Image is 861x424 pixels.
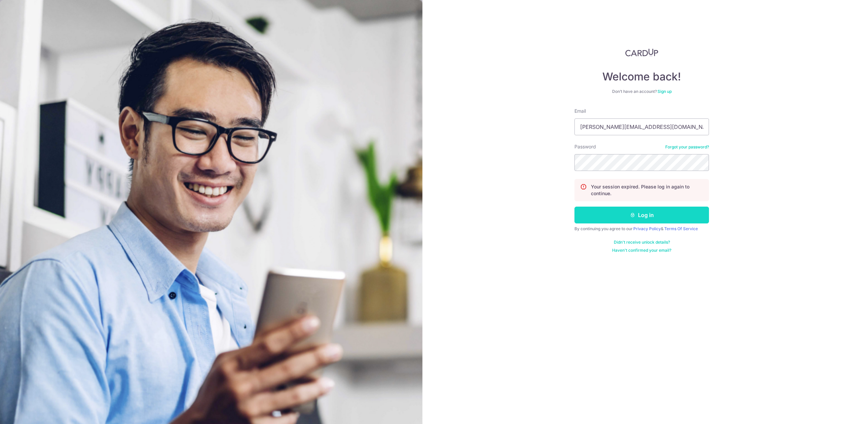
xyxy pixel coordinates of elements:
a: Forgot your password? [665,144,709,150]
input: Enter your Email [574,118,709,135]
img: CardUp Logo [625,48,658,57]
a: Privacy Policy [633,226,661,231]
a: Didn't receive unlock details? [614,240,670,245]
h4: Welcome back! [574,70,709,83]
div: By continuing you agree to our & [574,226,709,232]
div: Don’t have an account? [574,89,709,94]
label: Password [574,143,596,150]
a: Haven't confirmed your email? [612,248,671,253]
a: Sign up [658,89,672,94]
a: Terms Of Service [664,226,698,231]
label: Email [574,108,586,114]
p: Your session expired. Please log in again to continue. [591,183,703,197]
button: Log in [574,207,709,223]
